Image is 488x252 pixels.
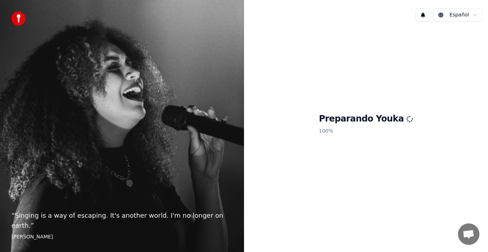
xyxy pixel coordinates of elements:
img: youka [11,11,26,26]
p: 100 % [319,125,413,138]
a: Chat abierto [458,223,479,245]
p: “ Singing is a way of escaping. It's another world. I'm no longer on earth. ” [11,211,233,231]
footer: [PERSON_NAME] [11,233,233,241]
h1: Preparando Youka [319,113,413,125]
